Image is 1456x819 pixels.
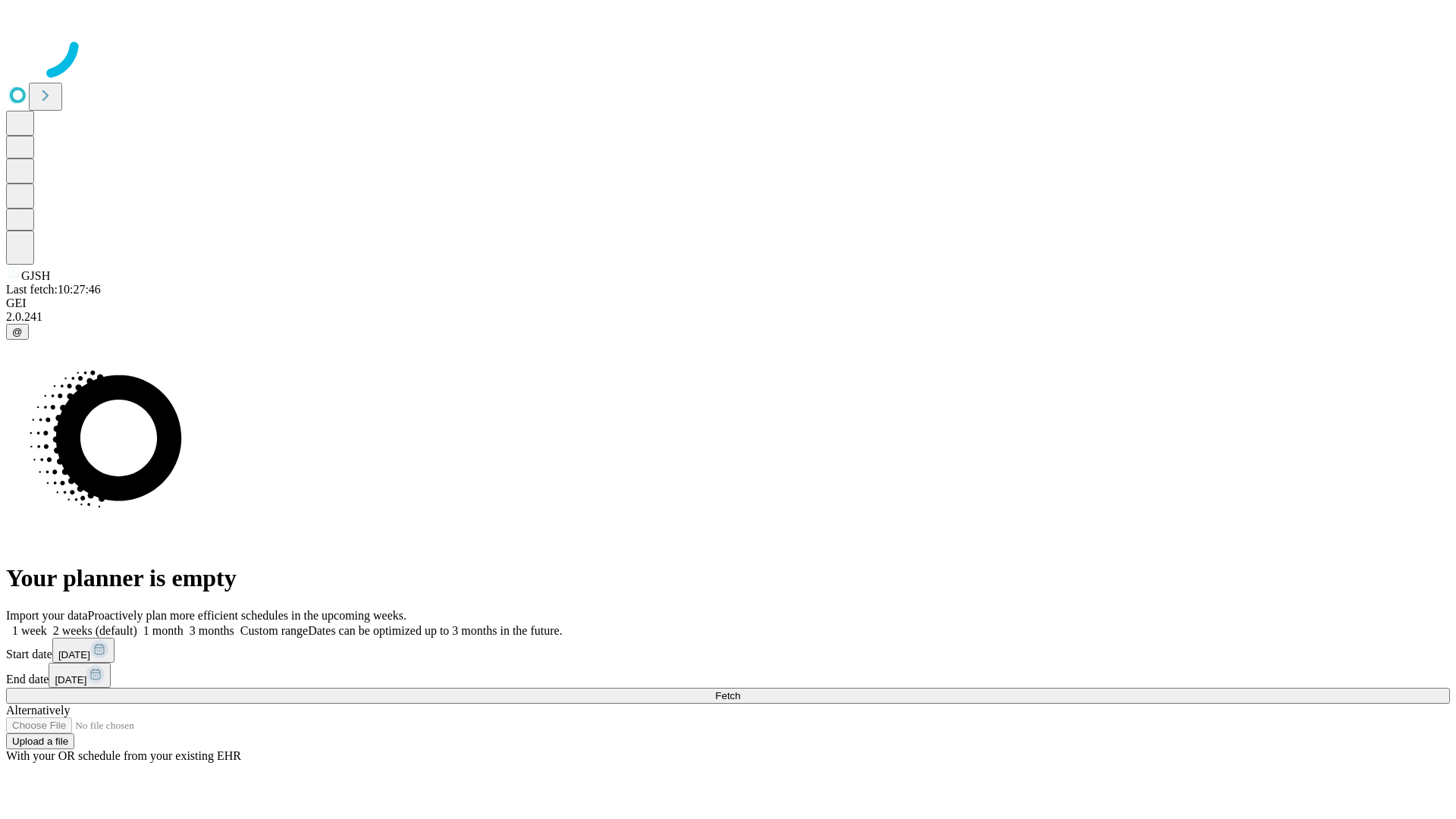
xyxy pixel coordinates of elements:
[49,663,111,688] button: [DATE]
[6,310,1450,324] div: 2.0.241
[55,674,86,686] span: [DATE]
[52,638,115,663] button: [DATE]
[6,609,88,622] span: Import your data
[58,649,90,661] span: [DATE]
[88,609,406,622] span: Proactively plan more efficient schedules in the upcoming weeks.
[6,688,1450,704] button: Fetch
[53,624,137,637] span: 2 weeks (default)
[6,564,1450,592] h1: Your planner is empty
[240,624,308,637] span: Custom range
[12,624,47,637] span: 1 week
[12,326,23,337] span: @
[6,638,1450,663] div: Start date
[6,283,101,296] span: Last fetch: 10:27:46
[308,624,562,637] span: Dates can be optimized up to 3 months in the future.
[715,690,740,701] span: Fetch
[6,704,70,717] span: Alternatively
[6,663,1450,688] div: End date
[6,324,29,340] button: @
[6,297,1450,310] div: GEI
[190,624,234,637] span: 3 months
[21,269,50,282] span: GJSH
[143,624,184,637] span: 1 month
[6,733,74,749] button: Upload a file
[6,749,241,762] span: With your OR schedule from your existing EHR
